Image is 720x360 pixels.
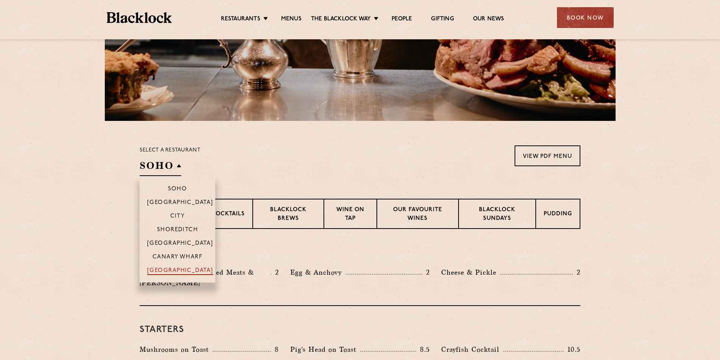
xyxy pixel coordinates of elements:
a: Our News [473,15,504,24]
a: View PDF Menu [515,145,580,166]
a: People [392,15,412,24]
p: 2 [573,267,580,277]
p: Pig's Head on Toast [290,344,360,355]
p: Canary Wharf [152,254,202,261]
a: Restaurants [221,15,260,24]
h2: SOHO [140,159,181,176]
p: Shoreditch [157,227,198,234]
p: Cheese & Pickle [441,267,500,278]
p: Blacklock Brews [261,206,316,224]
p: [GEOGRAPHIC_DATA] [147,199,213,207]
p: Our favourite wines [385,206,450,224]
h3: Pre Chop Bites [140,248,580,258]
p: 2 [422,267,430,277]
p: [GEOGRAPHIC_DATA] [147,267,213,275]
div: Book Now [557,7,614,28]
p: Egg & Anchovy [290,267,345,278]
p: Cocktails [211,210,245,219]
h3: Starters [140,325,580,335]
p: City [170,213,185,221]
a: The Blacklock Way [311,15,371,24]
p: Blacklock Sundays [467,206,528,224]
p: Select a restaurant [140,145,201,155]
p: Mushrooms on Toast [140,344,213,355]
p: Crayfish Cocktail [441,344,503,355]
p: 8 [271,345,279,354]
a: Gifting [431,15,454,24]
a: Menus [281,15,302,24]
p: 8.5 [416,345,430,354]
img: BL_Textured_Logo-footer-cropped.svg [107,12,172,23]
p: Pudding [544,210,572,219]
p: Wine on Tap [332,206,369,224]
p: 2 [271,267,279,277]
p: 10.5 [564,345,580,354]
p: [GEOGRAPHIC_DATA] [147,240,213,248]
p: Soho [168,186,187,193]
